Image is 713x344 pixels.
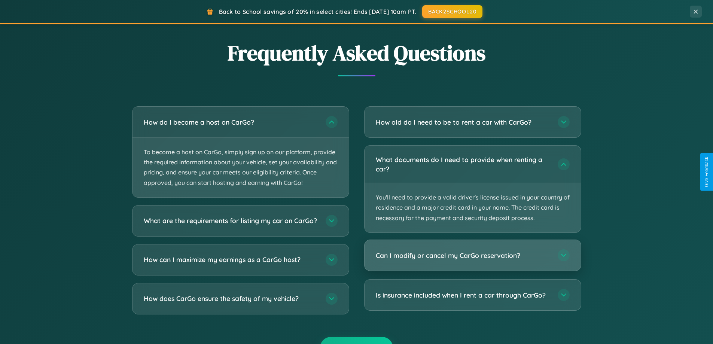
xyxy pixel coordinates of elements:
[376,251,550,260] h3: Can I modify or cancel my CarGo reservation?
[144,294,318,303] h3: How does CarGo ensure the safety of my vehicle?
[376,118,550,127] h3: How old do I need to be to rent a car with CarGo?
[422,5,482,18] button: BACK2SCHOOL20
[144,255,318,264] h3: How can I maximize my earnings as a CarGo host?
[132,39,581,67] h2: Frequently Asked Questions
[219,8,417,15] span: Back to School savings of 20% in select cities! Ends [DATE] 10am PT.
[376,155,550,173] h3: What documents do I need to provide when renting a car?
[376,290,550,300] h3: Is insurance included when I rent a car through CarGo?
[144,216,318,225] h3: What are the requirements for listing my car on CarGo?
[144,118,318,127] h3: How do I become a host on CarGo?
[365,183,581,232] p: You'll need to provide a valid driver's license issued in your country of residence and a major c...
[132,138,349,197] p: To become a host on CarGo, simply sign up on our platform, provide the required information about...
[704,157,709,187] div: Give Feedback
